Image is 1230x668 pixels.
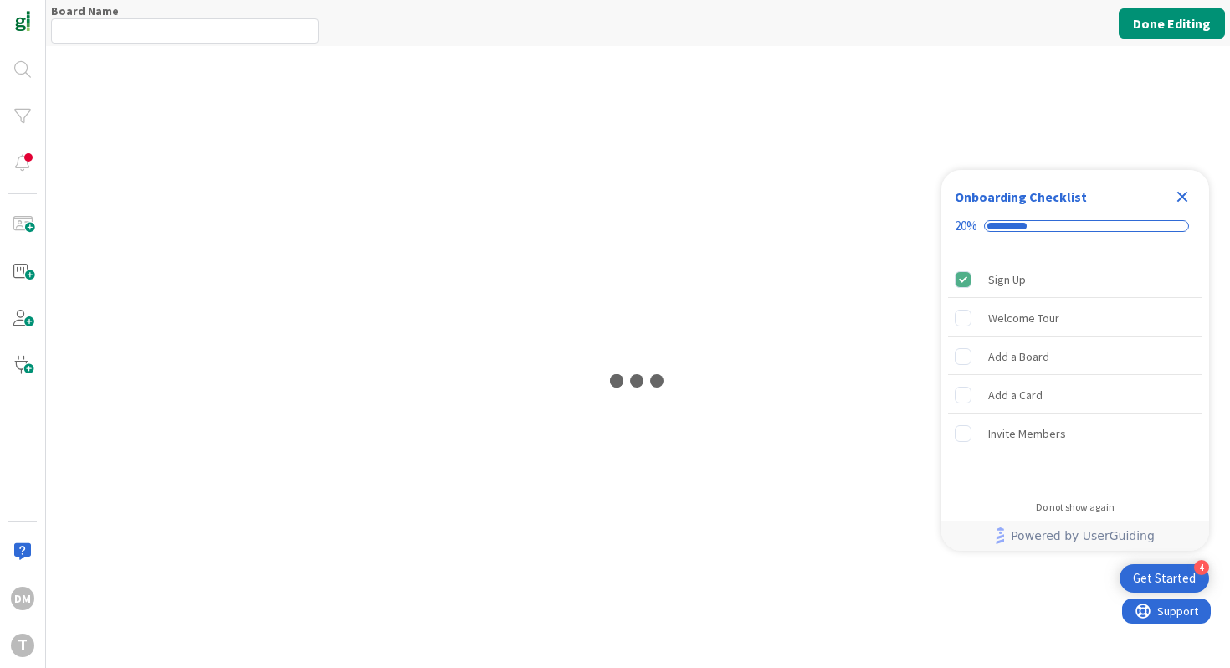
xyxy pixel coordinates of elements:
[948,261,1202,298] div: Sign Up is complete.
[988,424,1066,444] div: Invite Members
[941,170,1209,551] div: Checklist Container
[955,218,977,234] div: 20%
[950,521,1201,551] a: Powered by UserGuiding
[1036,501,1115,514] div: Do not show again
[988,270,1026,290] div: Sign Up
[11,11,34,34] img: Visit kanbanzone.com
[35,3,76,23] span: Support
[988,347,1049,367] div: Add a Board
[948,377,1202,414] div: Add a Card is incomplete.
[1119,8,1225,39] button: Done Editing
[1169,183,1196,210] div: Close Checklist
[955,187,1087,207] div: Onboarding Checklist
[11,587,34,610] div: DM
[948,338,1202,375] div: Add a Board is incomplete.
[955,218,1196,234] div: Checklist progress: 20%
[948,415,1202,452] div: Invite Members is incomplete.
[1133,570,1196,587] div: Get Started
[988,308,1059,328] div: Welcome Tour
[1120,564,1209,593] div: Open Get Started checklist, remaining modules: 4
[1011,526,1155,546] span: Powered by UserGuiding
[51,3,119,18] label: Board Name
[948,300,1202,337] div: Welcome Tour is incomplete.
[11,634,34,657] div: T
[941,254,1209,490] div: Checklist items
[988,385,1043,405] div: Add a Card
[1194,560,1209,575] div: 4
[941,521,1209,551] div: Footer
